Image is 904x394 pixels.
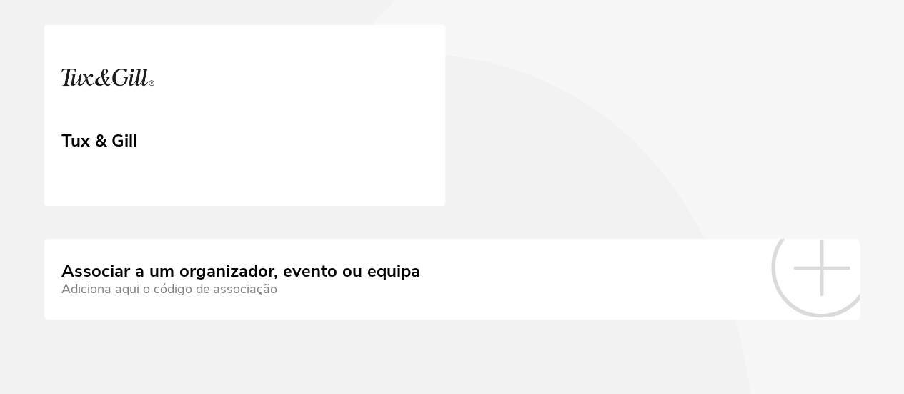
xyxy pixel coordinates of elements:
[61,282,420,297] div: Adiciona aqui o código de associação
[61,262,420,282] div: Associar a um organizador, evento ou equipa
[44,25,445,207] a: Tux & Gill Tux & Gill
[44,239,860,319] a: Associar a um organizador, evento ou equipa Adiciona aqui o código de associação
[61,48,154,112] img: Tux & Gill
[61,126,137,152] div: Tux & Gill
